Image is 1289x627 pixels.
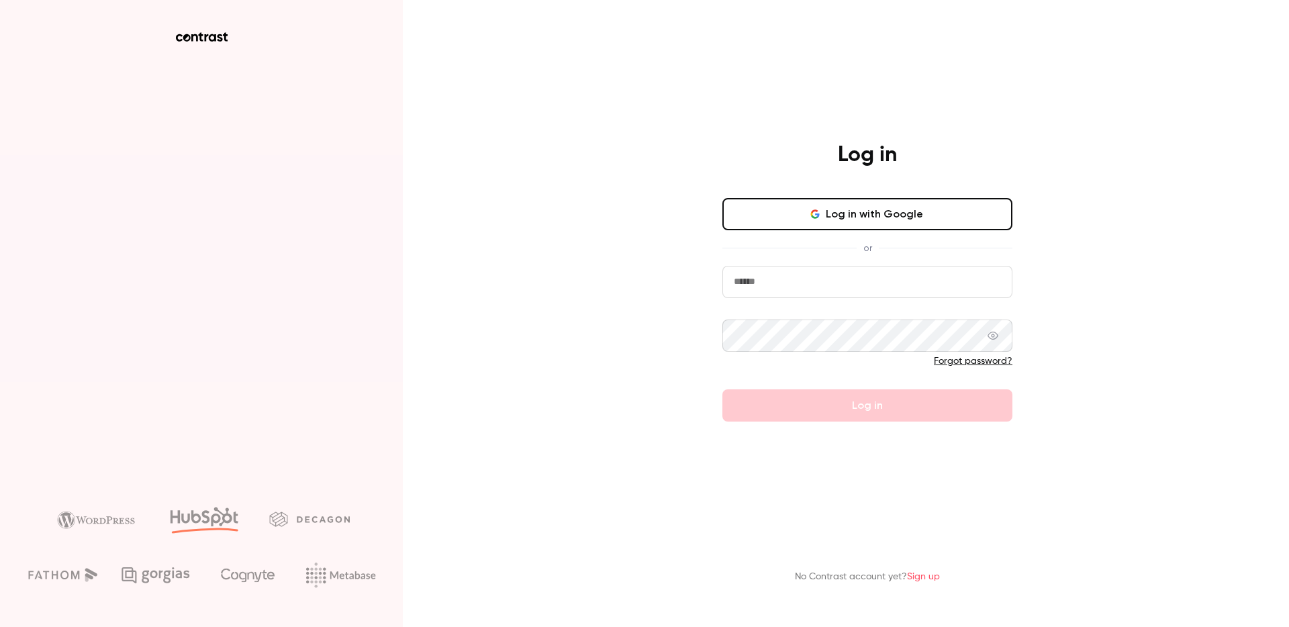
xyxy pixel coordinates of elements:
[269,512,350,526] img: decagon
[857,241,879,255] span: or
[934,356,1012,366] a: Forgot password?
[907,572,940,581] a: Sign up
[838,142,897,168] h4: Log in
[722,198,1012,230] button: Log in with Google
[795,570,940,584] p: No Contrast account yet?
